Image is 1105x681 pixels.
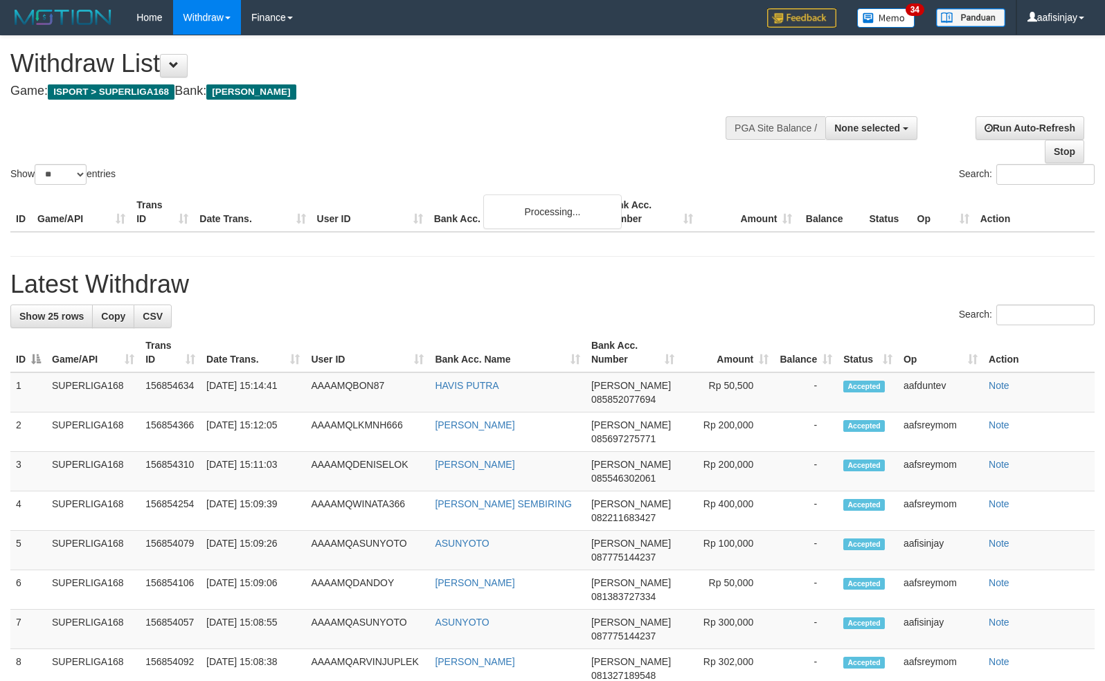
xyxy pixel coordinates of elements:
td: Rp 200,000 [680,452,775,491]
td: [DATE] 15:14:41 [201,372,305,412]
span: [PERSON_NAME] [206,84,296,100]
a: ASUNYOTO [435,617,489,628]
th: Op: activate to sort column ascending [898,333,983,372]
span: Copy 087775144237 to clipboard [591,552,656,563]
td: SUPERLIGA168 [46,531,140,570]
span: Copy 081327189548 to clipboard [591,670,656,681]
span: [PERSON_NAME] [591,380,671,391]
span: [PERSON_NAME] [591,577,671,588]
td: - [774,491,838,531]
select: Showentries [35,164,87,185]
a: Run Auto-Refresh [976,116,1084,140]
th: Game/API [32,192,131,232]
th: Bank Acc. Number [600,192,699,232]
a: Stop [1045,140,1084,163]
td: aafisinjay [898,610,983,649]
th: Status: activate to sort column ascending [838,333,898,372]
td: [DATE] 15:11:03 [201,452,305,491]
div: Processing... [483,194,622,229]
td: - [774,610,838,649]
td: - [774,372,838,412]
h1: Latest Withdraw [10,271,1095,298]
a: Show 25 rows [10,305,93,328]
span: Copy 085697275771 to clipboard [591,433,656,444]
a: HAVIS PUTRA [435,380,498,391]
span: [PERSON_NAME] [591,538,671,549]
a: Note [989,459,1009,470]
span: Accepted [843,381,885,392]
span: Copy 085852077694 to clipboard [591,394,656,405]
a: Note [989,577,1009,588]
td: 156854366 [140,412,201,452]
button: None selected [825,116,917,140]
img: Button%20Memo.svg [857,8,915,28]
td: Rp 100,000 [680,531,775,570]
td: AAAAMQDENISELOK [305,452,429,491]
a: Note [989,617,1009,628]
span: Accepted [843,420,885,432]
th: User ID: activate to sort column ascending [305,333,429,372]
td: 156854079 [140,531,201,570]
td: Rp 50,500 [680,372,775,412]
td: [DATE] 15:09:39 [201,491,305,531]
td: 6 [10,570,46,610]
th: Amount [699,192,798,232]
a: [PERSON_NAME] [435,577,514,588]
td: AAAAMQASUNYOTO [305,531,429,570]
td: SUPERLIGA168 [46,412,140,452]
span: [PERSON_NAME] [591,617,671,628]
span: Copy [101,311,125,322]
td: SUPERLIGA168 [46,452,140,491]
td: - [774,412,838,452]
td: aafduntev [898,372,983,412]
span: Copy 085546302061 to clipboard [591,473,656,484]
th: Amount: activate to sort column ascending [680,333,775,372]
a: Note [989,380,1009,391]
td: aafsreymom [898,491,983,531]
td: aafsreymom [898,570,983,610]
td: [DATE] 15:09:06 [201,570,305,610]
span: Accepted [843,617,885,629]
td: 5 [10,531,46,570]
span: Accepted [843,538,885,550]
input: Search: [996,305,1095,325]
th: Bank Acc. Name [429,192,600,232]
td: 156854057 [140,610,201,649]
img: Feedback.jpg [767,8,836,28]
th: ID [10,192,32,232]
a: Note [989,419,1009,430]
td: 3 [10,452,46,491]
td: - [774,452,838,491]
th: Game/API: activate to sort column ascending [46,333,140,372]
td: Rp 50,000 [680,570,775,610]
a: CSV [134,305,172,328]
img: panduan.png [936,8,1005,27]
td: 2 [10,412,46,452]
td: 4 [10,491,46,531]
td: 156854106 [140,570,201,610]
a: Note [989,538,1009,549]
td: SUPERLIGA168 [46,610,140,649]
td: aafsreymom [898,412,983,452]
span: Show 25 rows [19,311,84,322]
a: Note [989,656,1009,667]
span: 34 [906,3,924,16]
td: [DATE] 15:08:55 [201,610,305,649]
td: - [774,570,838,610]
td: 7 [10,610,46,649]
td: SUPERLIGA168 [46,491,140,531]
input: Search: [996,164,1095,185]
span: [PERSON_NAME] [591,459,671,470]
td: AAAAMQBON87 [305,372,429,412]
h1: Withdraw List [10,50,723,78]
span: Accepted [843,657,885,669]
td: 1 [10,372,46,412]
td: AAAAMQWINATA366 [305,491,429,531]
span: CSV [143,311,163,322]
h4: Game: Bank: [10,84,723,98]
td: AAAAMQASUNYOTO [305,610,429,649]
span: None selected [834,122,900,134]
a: [PERSON_NAME] [435,419,514,430]
span: ISPORT > SUPERLIGA168 [48,84,174,100]
th: Action [983,333,1095,372]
